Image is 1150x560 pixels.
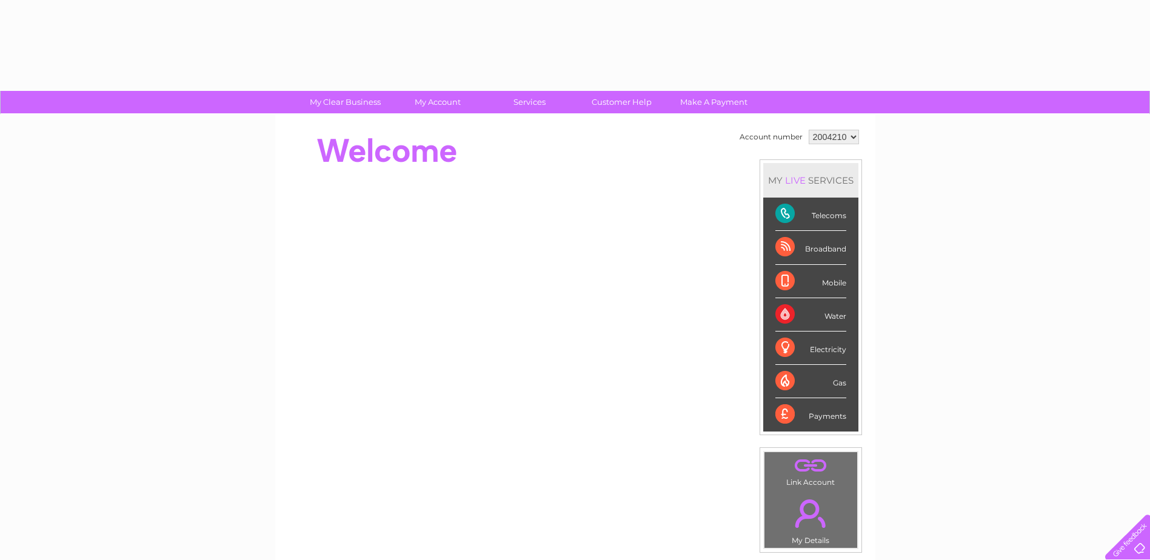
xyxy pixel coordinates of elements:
[775,298,846,332] div: Water
[763,163,858,198] div: MY SERVICES
[572,91,672,113] a: Customer Help
[387,91,487,113] a: My Account
[775,265,846,298] div: Mobile
[764,452,858,490] td: Link Account
[783,175,808,186] div: LIVE
[737,127,806,147] td: Account number
[767,492,854,535] a: .
[775,365,846,398] div: Gas
[295,91,395,113] a: My Clear Business
[480,91,580,113] a: Services
[775,398,846,431] div: Payments
[775,332,846,365] div: Electricity
[775,231,846,264] div: Broadband
[767,455,854,476] a: .
[764,489,858,548] td: My Details
[664,91,764,113] a: Make A Payment
[775,198,846,231] div: Telecoms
